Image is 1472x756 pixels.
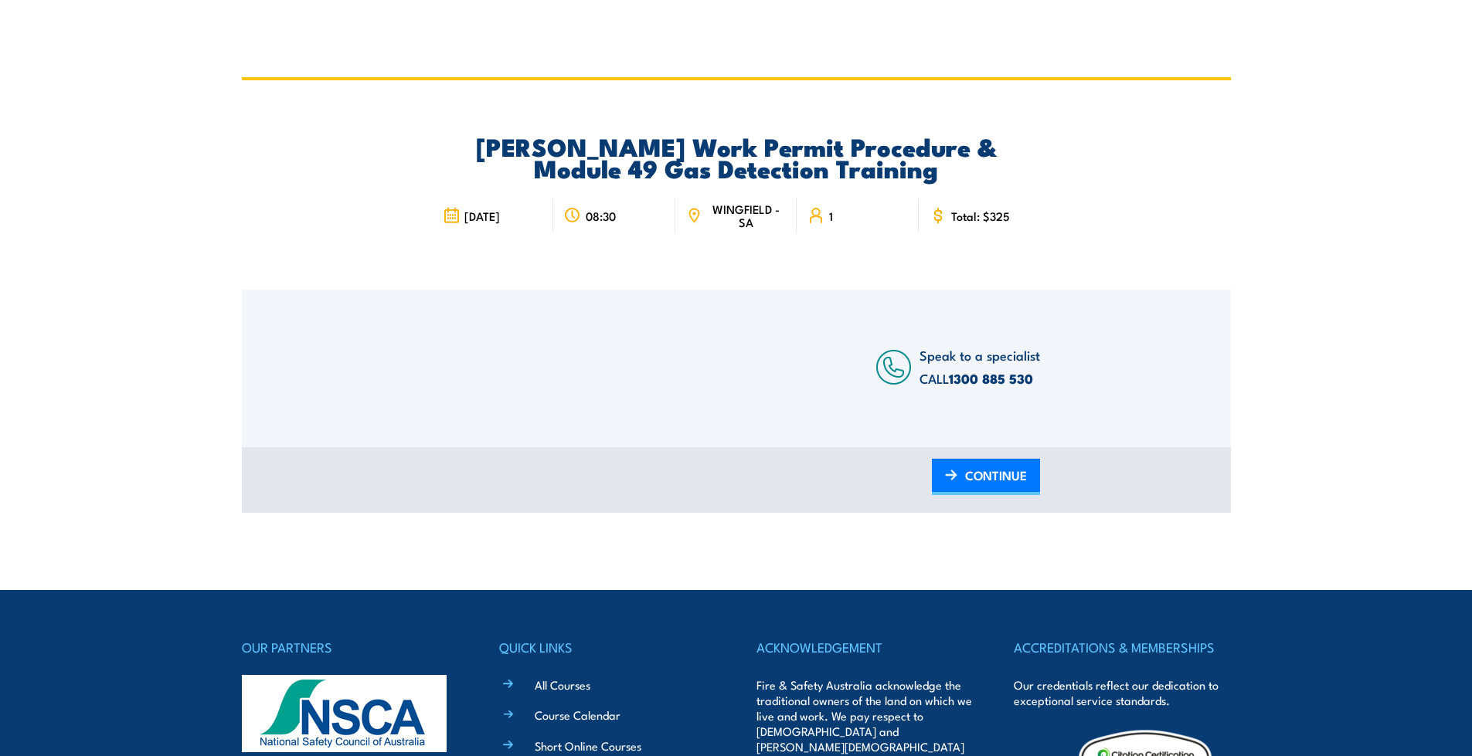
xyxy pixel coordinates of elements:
h4: QUICK LINKS [499,636,716,658]
a: All Courses [535,676,590,693]
span: CONTINUE [965,455,1027,496]
a: CONTINUE [932,459,1040,495]
a: Short Online Courses [535,737,641,754]
p: Our credentials reflect our dedication to exceptional service standards. [1014,677,1230,708]
span: 1 [829,209,833,222]
img: nsca-logo-footer [242,675,447,752]
h4: ACKNOWLEDGEMENT [756,636,973,658]
span: [DATE] [464,209,500,222]
h4: ACCREDITATIONS & MEMBERSHIPS [1014,636,1230,658]
a: 1300 885 530 [949,368,1033,388]
span: Speak to a specialist CALL [920,345,1040,388]
h2: [PERSON_NAME] Work Permit Procedure & Module 49 Gas Detection Training [432,135,1040,178]
span: WINGFIELD - SA [706,202,786,229]
h4: OUR PARTNERS [242,636,458,658]
span: 08:30 [586,209,616,222]
a: Course Calendar [535,707,620,723]
span: Total: $325 [951,209,1010,222]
